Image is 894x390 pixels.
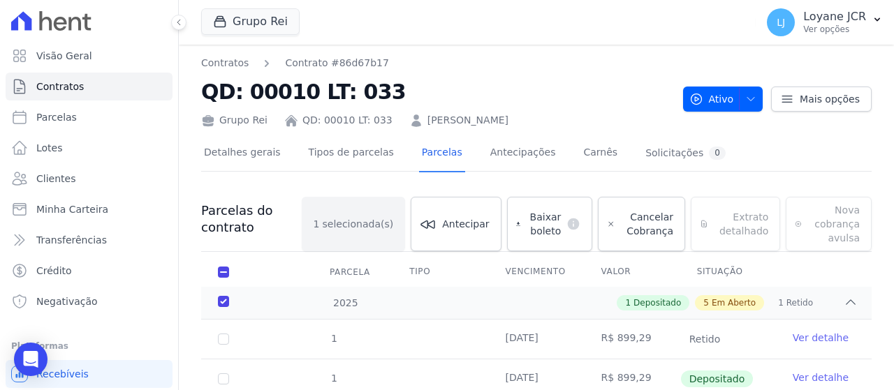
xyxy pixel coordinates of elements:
[800,92,860,106] span: Mais opções
[803,24,866,35] p: Ver opções
[633,297,681,309] span: Depositado
[6,360,173,388] a: Recebíveis
[6,134,173,162] a: Lotes
[330,373,337,384] span: 1
[36,367,89,381] span: Recebíveis
[411,197,501,251] a: Antecipar
[777,17,785,27] span: LJ
[36,80,84,93] span: Contratos
[6,257,173,285] a: Crédito
[621,210,673,238] span: Cancelar Cobrança
[427,113,508,128] a: [PERSON_NAME]
[712,297,756,309] span: Em Aberto
[36,264,72,278] span: Crédito
[756,3,894,42] button: LJ Loyane JCR Ver opções
[201,8,300,35] button: Grupo Rei
[393,257,488,287] th: Tipo
[793,331,849,345] a: Ver detalhe
[218,373,229,384] input: Só é possível selecionar pagamentos em aberto
[442,217,489,231] span: Antecipar
[703,297,709,309] span: 5
[201,113,268,128] div: Grupo Rei
[302,113,393,128] a: QD: 00010 LT: 033
[201,56,389,70] nav: Breadcrumb
[14,343,47,376] div: Open Intercom Messenger
[201,76,672,107] h2: QD: 00010 LT: 033
[625,297,631,309] span: 1
[419,135,465,172] a: Parcelas
[36,202,108,216] span: Minha Carteira
[218,333,229,345] input: Só é possível selecionar pagamentos em aberto
[285,56,389,70] a: Contrato #86d67b17
[689,87,734,112] span: Ativo
[36,49,92,63] span: Visão Geral
[201,202,302,236] h3: Parcelas do contrato
[683,87,763,112] button: Ativo
[201,56,249,70] a: Contratos
[681,331,729,347] span: Retido
[36,110,77,124] span: Parcelas
[36,172,75,186] span: Clientes
[201,56,672,70] nav: Breadcrumb
[323,217,394,231] span: selecionada(s)
[488,135,559,172] a: Antecipações
[201,135,284,172] a: Detalhes gerais
[771,87,872,112] a: Mais opções
[778,297,784,309] span: 1
[585,257,680,287] th: Valor
[580,135,620,172] a: Carnês
[645,147,726,160] div: Solicitações
[681,370,754,387] span: Depositado
[598,197,685,251] a: Cancelar Cobrança
[803,10,866,24] p: Loyane JCR
[6,42,173,70] a: Visão Geral
[36,294,98,308] span: Negativação
[709,147,726,160] div: 0
[680,257,776,287] th: Situação
[36,141,63,155] span: Lotes
[488,257,584,287] th: Vencimento
[643,135,728,172] a: Solicitações0
[314,217,320,231] span: 1
[36,233,107,247] span: Transferências
[6,195,173,223] a: Minha Carteira
[313,258,387,286] div: Parcela
[488,320,584,359] td: [DATE]
[6,287,173,315] a: Negativação
[6,73,173,100] a: Contratos
[786,297,813,309] span: Retido
[793,370,849,384] a: Ver detalhe
[11,338,167,354] div: Plataformas
[585,320,680,359] td: R$ 899,29
[6,103,173,131] a: Parcelas
[306,135,397,172] a: Tipos de parcelas
[6,165,173,193] a: Clientes
[330,333,337,344] span: 1
[6,226,173,254] a: Transferências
